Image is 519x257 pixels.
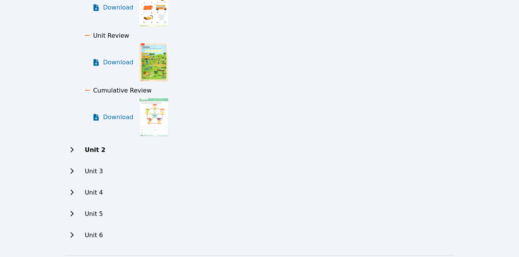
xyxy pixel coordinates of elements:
[140,43,168,81] img: Unit Review
[92,43,133,81] a: Download
[103,113,133,122] span: Download
[85,145,105,155] h2: Unit 2
[93,87,152,94] span: Cumulative Review
[103,58,133,67] span: Download
[85,167,103,176] h2: Unit 3
[85,209,103,219] h2: Unit 5
[85,231,103,240] h2: Unit 6
[140,98,168,136] img: Cumulative Review
[103,3,133,12] span: Download
[93,32,129,39] span: Unit Review
[92,98,133,136] a: Download
[85,188,103,197] h2: Unit 4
